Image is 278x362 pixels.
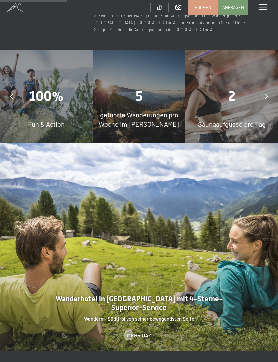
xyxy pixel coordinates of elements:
span: Mehr dazu [127,332,155,339]
span: Fun & Action [28,120,65,128]
span: Saunaaufgüsse pro Tag [198,120,266,128]
p: Sie wollen [PERSON_NAME] hinaus? Die Aufstiegsanlagen der Wandergebiete [GEOGRAPHIC_DATA], [GEOGR... [94,12,251,33]
span: geführte Wanderungen pro Woche im [PERSON_NAME] [99,111,179,128]
a: Buchen [188,0,218,14]
span: Buchen [195,4,211,10]
span: 2 [228,88,235,104]
a: Anfragen [218,0,248,14]
span: Anfragen [222,4,244,10]
span: 100% [29,88,64,104]
span: 5 [136,88,143,104]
